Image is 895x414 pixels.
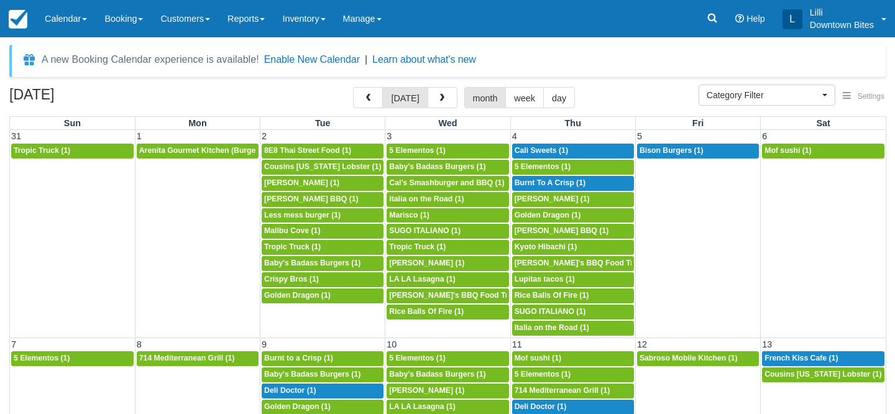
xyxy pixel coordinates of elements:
span: 4 [511,131,518,141]
a: Lupitas tacos (1) [512,272,634,287]
span: Fri [692,118,704,128]
span: [PERSON_NAME] BBQ (1) [264,195,359,203]
a: Italia on the Road (1) [387,192,508,207]
button: day [543,87,575,108]
a: SUGO ITALIANO (1) [512,305,634,320]
span: Baby's Badass Burgers (1) [264,370,360,379]
span: Golden Dragon (1) [515,211,581,219]
a: [PERSON_NAME] (1) [512,192,634,207]
span: 5 [636,131,643,141]
span: 7 [10,339,17,349]
a: Burnt To A Crisp (1) [512,176,634,191]
span: [PERSON_NAME] (1) [264,178,339,187]
span: Deli Doctor (1) [264,386,316,395]
span: 5 Elementos (1) [389,146,445,155]
span: Crispy Bros (1) [264,275,319,283]
span: Settings [858,92,884,101]
span: LA LA Lasagna (1) [389,402,456,411]
span: 714 Mediterranean Grill (1) [139,354,235,362]
span: Burnt to a Crisp (1) [264,354,333,362]
a: 5 Elementos (1) [512,160,634,175]
span: Tropic Truck (1) [14,146,70,155]
span: Tropic Truck (1) [264,242,321,251]
span: 10 [385,339,398,349]
span: 11 [511,339,523,349]
a: 714 Mediterranean Grill (1) [137,351,259,366]
span: [PERSON_NAME] (1) [389,386,464,395]
span: 5 Elementos (1) [515,162,571,171]
span: Mon [188,118,207,128]
a: Baby's Badass Burgers (1) [262,367,383,382]
a: Cousins [US_STATE] Lobster (1) [262,160,383,175]
span: 714 Mediterranean Grill (1) [515,386,610,395]
span: Baby's Badass Burgers (1) [389,162,485,171]
span: 3 [385,131,393,141]
a: Burnt to a Crisp (1) [262,351,383,366]
span: Burnt To A Crisp (1) [515,178,585,187]
a: SUGO ITALIANO (1) [387,224,508,239]
span: Cali Sweets (1) [515,146,568,155]
button: [DATE] [382,87,428,108]
a: Rice Balls Of Fire (1) [512,288,634,303]
span: [PERSON_NAME]'s BBQ Food Truck (1) [515,259,658,267]
span: 13 [761,339,773,349]
span: [PERSON_NAME]'s BBQ Food Truck (1) [389,291,533,300]
a: Kyoto Hibachi (1) [512,240,634,255]
span: Mof sushi (1) [515,354,561,362]
span: Italia on the Road (1) [515,323,589,332]
a: Mof sushi (1) [762,144,884,159]
span: Tropic Truck (1) [389,242,446,251]
span: Category Filter [707,89,819,101]
a: Sabroso Mobile Kitchen (1) [637,351,759,366]
a: [PERSON_NAME]'s BBQ Food Truck (1) [512,256,634,271]
a: Italia on the Road (1) [512,321,634,336]
span: 2 [260,131,268,141]
a: Tropic Truck (1) [262,240,383,255]
a: [PERSON_NAME] (1) [387,384,508,398]
span: Golden Dragon (1) [264,402,331,411]
a: 5 Elementos (1) [387,351,508,366]
span: Sun [64,118,81,128]
span: Marisco (1) [389,211,429,219]
span: 5 Elementos (1) [389,354,445,362]
a: Rice Balls Of Fire (1) [387,305,508,320]
span: 9 [260,339,268,349]
span: Kyoto Hibachi (1) [515,242,577,251]
a: Baby's Badass Burgers (1) [387,367,508,382]
i: Help [735,14,744,23]
span: [PERSON_NAME] (1) [515,195,590,203]
span: Rice Balls Of Fire (1) [515,291,589,300]
span: Less mess burger (1) [264,211,341,219]
span: Golden Dragon (1) [264,291,331,300]
a: 714 Mediterranean Grill (1) [512,384,634,398]
span: 12 [636,339,648,349]
a: Cousins [US_STATE] Lobster (1) [762,367,884,382]
a: Baby's Badass Burgers (1) [262,256,383,271]
p: Lilli [810,6,874,19]
span: 5 Elementos (1) [515,370,571,379]
a: Tropic Truck (1) [387,240,508,255]
span: Baby's Badass Burgers (1) [264,259,360,267]
a: LA LA Lasagna (1) [387,272,508,287]
a: 5 Elementos (1) [387,144,508,159]
span: [PERSON_NAME] (1) [389,259,464,267]
div: L [783,9,802,29]
span: LA LA Lasagna (1) [389,275,456,283]
span: 1 [135,131,143,141]
a: Mof sushi (1) [512,351,634,366]
span: Cousins [US_STATE] Lobster (1) [764,370,882,379]
span: Wed [438,118,457,128]
a: 5 Elementos (1) [512,367,634,382]
button: Category Filter [699,85,835,106]
span: 5 Elementos (1) [14,354,70,362]
span: SUGO ITALIANO (1) [389,226,461,235]
a: Crispy Bros (1) [262,272,383,287]
span: Mof sushi (1) [764,146,811,155]
button: week [505,87,544,108]
button: month [464,87,507,108]
div: A new Booking Calendar experience is available! [42,52,259,67]
span: 8E8 Thai Street Food (1) [264,146,351,155]
a: Arenita Gourmet Kitchen (Burger) (1) [137,144,259,159]
button: Enable New Calendar [264,53,360,66]
span: Bison Burgers (1) [640,146,704,155]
